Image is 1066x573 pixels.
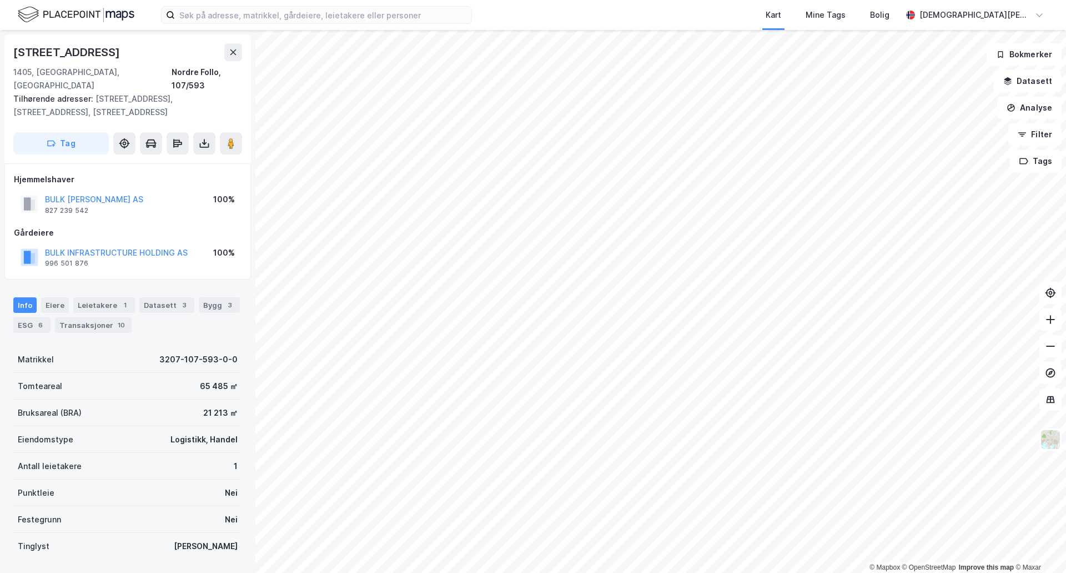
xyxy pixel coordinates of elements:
div: Nei [225,486,238,500]
button: Bokmerker [987,43,1062,66]
div: Nei [225,513,238,526]
div: Transaksjoner [55,317,132,333]
div: 3 [224,300,235,311]
div: Bygg [199,297,240,313]
div: [PERSON_NAME] [174,540,238,553]
div: Eiere [41,297,69,313]
div: Nordre Follo, 107/593 [172,66,242,92]
div: 10 [115,320,127,331]
div: Logistikk, Handel [170,433,238,446]
div: Bolig [870,8,889,22]
div: Punktleie [18,486,54,500]
div: Datasett [139,297,194,313]
div: Matrikkel [18,353,54,366]
div: Festegrunn [18,513,61,526]
div: Tomteareal [18,380,62,393]
div: Hjemmelshaver [14,173,242,186]
div: 6 [35,320,46,331]
iframe: Chat Widget [1010,520,1066,573]
div: Bruksareal (BRA) [18,406,82,420]
div: 100% [213,246,235,260]
div: 65 485 ㎡ [200,380,238,393]
div: Leietakere [73,297,135,313]
a: OpenStreetMap [902,564,956,571]
button: Datasett [994,70,1062,92]
img: logo.f888ab2527a4732fd821a326f86c7f29.svg [18,5,134,24]
div: Eiendomstype [18,433,73,446]
button: Analyse [997,97,1062,119]
div: 996 501 876 [45,259,88,268]
div: 3207-107-593-0-0 [159,353,238,366]
div: Gårdeiere [14,226,242,240]
button: Tag [13,132,109,155]
div: [DEMOGRAPHIC_DATA][PERSON_NAME] [919,8,1030,22]
div: Kart [766,8,781,22]
div: [STREET_ADDRESS] [13,43,122,61]
span: Tilhørende adresser: [13,94,95,103]
div: Info [13,297,37,313]
a: Mapbox [869,564,900,571]
a: Improve this map [959,564,1014,571]
div: ESG [13,317,51,333]
div: Kontrollprogram for chat [1010,520,1066,573]
div: 1 [119,300,130,311]
button: Tags [1010,150,1062,172]
div: [STREET_ADDRESS], [STREET_ADDRESS], [STREET_ADDRESS] [13,92,233,119]
div: 827 239 542 [45,206,88,215]
div: Antall leietakere [18,460,82,473]
img: Z [1040,429,1061,450]
div: 1 [234,460,238,473]
div: Mine Tags [806,8,846,22]
div: 1405, [GEOGRAPHIC_DATA], [GEOGRAPHIC_DATA] [13,66,172,92]
button: Filter [1008,123,1062,146]
div: 100% [213,193,235,206]
div: 3 [179,300,190,311]
div: Tinglyst [18,540,49,553]
input: Søk på adresse, matrikkel, gårdeiere, leietakere eller personer [175,7,471,23]
div: 21 213 ㎡ [203,406,238,420]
